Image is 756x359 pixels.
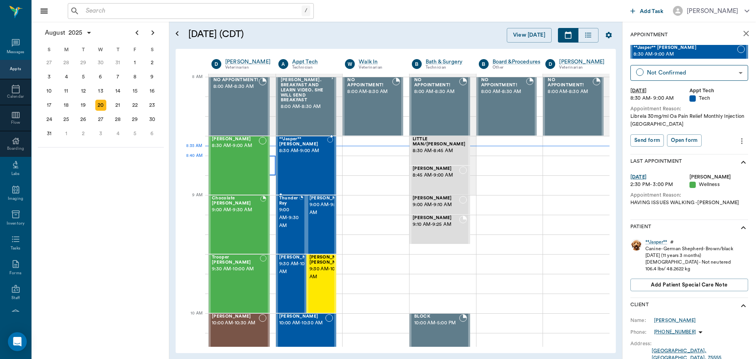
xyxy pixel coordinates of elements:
div: Tuesday, August 19, 2025 [78,100,89,111]
span: **Jasper** [PERSON_NAME] [279,137,327,147]
span: 9:00 AM - 9:30 AM [309,201,349,217]
div: Saturday, August 30, 2025 [146,114,157,125]
div: Appointment Reason: [630,105,748,113]
p: [PHONE_NUMBER] [654,329,696,335]
div: Thursday, August 21, 2025 [112,100,123,111]
button: August2025 [41,25,96,41]
span: 10:00 AM - 10:30 AM [279,319,326,327]
div: 106.4 lbs / 48.2622 kg [645,266,733,272]
div: Thursday, August 28, 2025 [112,114,123,125]
span: Chocolate [PERSON_NAME] [212,196,260,206]
span: 9:00 AM - 9:30 AM [279,206,299,230]
span: 9:30 AM - 10:00 AM [212,265,260,273]
p: Appointment [630,31,668,39]
a: [PERSON_NAME] [559,58,604,66]
span: Thunder Ray [279,196,299,206]
div: D [545,59,555,69]
div: BOOKED, 9:00 AM - 9:30 AM [306,195,337,254]
div: A [278,59,288,69]
div: Monday, August 4, 2025 [61,71,72,82]
span: [PERSON_NAME] [212,314,259,319]
span: [PERSON_NAME] [PERSON_NAME] [309,255,349,265]
div: BOOKED, 9:00 AM - 9:30 AM [276,195,306,254]
div: Thursday, August 14, 2025 [112,86,123,97]
span: NO APPOINTMENT! [414,78,459,88]
span: 8:00 AM - 8:30 AM [548,88,593,96]
div: [DATE] (11 years 3 months) [645,252,733,259]
span: 9:00 AM - 9:30 AM [212,206,260,214]
span: 8:00 AM - 8:30 AM [414,88,459,96]
div: Tuesday, August 12, 2025 [78,86,89,97]
img: Profile Image [630,239,642,251]
span: BLOCK [414,314,459,319]
div: Veterinarian [225,64,271,71]
div: Bath & Surgery [426,58,467,66]
div: Phone: [630,329,654,336]
div: Appts [10,66,21,72]
input: Search [83,6,302,17]
div: Monday, August 25, 2025 [61,114,72,125]
span: 8:00 AM - 8:30 AM [347,88,392,96]
div: # [670,239,674,246]
span: LITTLE MAN/[PERSON_NAME] [413,137,465,147]
button: more [736,134,748,148]
svg: show more [739,301,748,311]
p: Patient [630,223,651,233]
div: Thursday, July 31, 2025 [112,57,123,68]
div: Friday, August 15, 2025 [130,86,141,97]
button: Close drawer [36,3,52,19]
div: [PERSON_NAME] [225,58,271,66]
div: BOOKED, 8:00 AM - 8:30 AM [476,77,537,136]
span: [PERSON_NAME] [413,196,459,201]
div: Appt Tech [689,87,749,95]
div: BOOKED, 8:00 AM - 8:30 AM [343,77,403,136]
span: [PERSON_NAME] [413,216,459,221]
div: Appointment Reason: [630,192,748,199]
div: Wednesday, July 30, 2025 [95,57,106,68]
div: / [302,6,310,16]
span: 8:00 AM - 8:30 AM [481,88,526,96]
div: NOT_CONFIRMED, 9:30 AM - 10:00 AM [209,254,270,313]
p: Client [630,301,649,311]
div: NOT_CONFIRMED, 9:30 AM - 10:00 AM [276,254,306,313]
div: Board &Procedures [493,58,541,66]
div: 2:30 PM - 3:00 PM [630,181,689,188]
span: 8:30 AM - 9:00 AM [634,50,737,58]
div: Tuesday, September 2, 2025 [78,128,89,139]
div: Wellness [689,181,749,188]
span: 10:00 AM - 5:00 PM [414,319,459,327]
div: NOT_CONFIRMED, 8:30 AM - 8:45 AM [409,136,470,166]
div: T [109,44,126,56]
span: 9:30 AM - 10:00 AM [279,260,319,276]
span: 8:30 AM - 9:00 AM [279,147,327,155]
span: 9:30 AM - 10:00 AM [309,265,349,281]
span: 8:30 AM - 8:45 AM [413,147,465,155]
div: Imaging [8,196,23,202]
span: 8:45 AM - 9:00 AM [413,171,459,179]
div: Saturday, September 6, 2025 [146,128,157,139]
button: Open form [667,134,701,147]
div: Appt Tech [292,58,334,66]
div: Sunday, August 17, 2025 [44,100,55,111]
div: 8:30 AM - 9:00 AM [630,95,689,102]
span: Trooper [PERSON_NAME] [212,255,260,265]
a: Walk In [359,58,400,66]
div: NOT_CONFIRMED, 9:30 AM - 10:00 AM [306,254,337,313]
div: NOT_CONFIRMED, 8:30 AM - 9:00 AM [209,136,270,195]
div: Today, Wednesday, August 20, 2025 [95,100,106,111]
div: Tuesday, August 5, 2025 [78,71,89,82]
span: NO APPOINTMENT! [548,78,593,88]
span: NO APPOINTMENT! [213,78,259,83]
div: HAVING ISSUES WALKING -[PERSON_NAME] [630,199,748,206]
span: August [43,27,67,38]
div: S [41,44,58,56]
span: 9:00 AM - 9:10 AM [413,201,459,209]
span: 9:10 AM - 9:25 AM [413,221,459,229]
span: NO APPOINTMENT! [481,78,526,88]
div: Wednesday, September 3, 2025 [95,128,106,139]
svg: show more [739,158,748,167]
div: W [92,44,109,56]
div: 9 AM [182,191,202,211]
